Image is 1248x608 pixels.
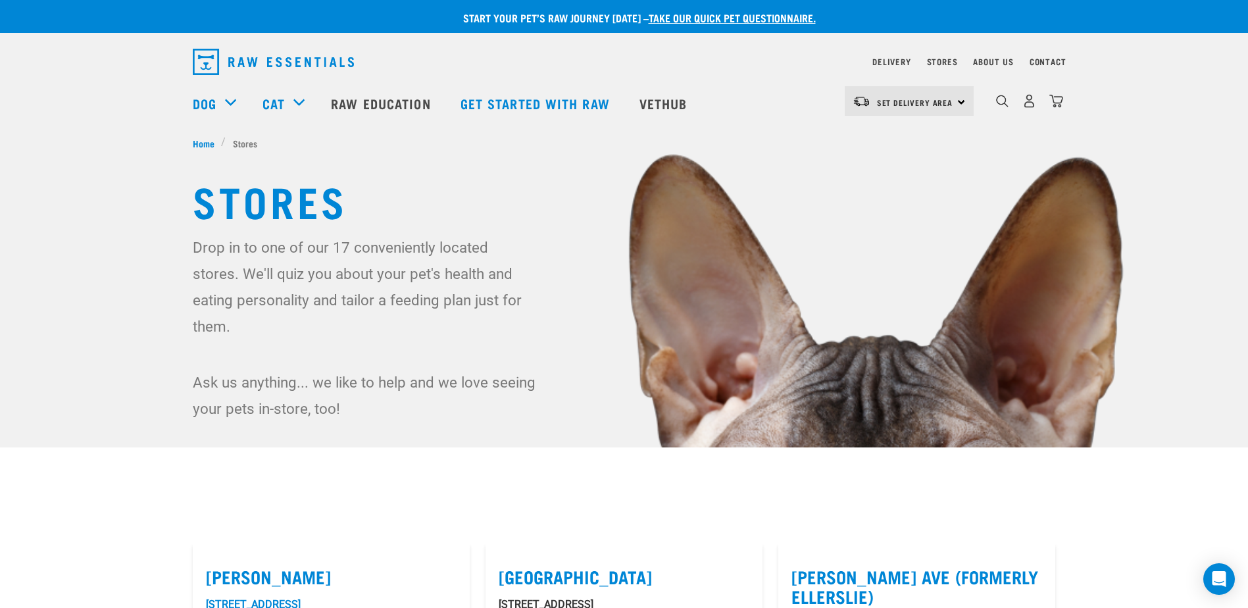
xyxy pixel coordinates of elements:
[1022,94,1036,108] img: user.png
[996,95,1009,107] img: home-icon-1@2x.png
[973,59,1013,64] a: About Us
[193,136,1056,150] nav: breadcrumbs
[791,567,1042,607] label: [PERSON_NAME] Ave (Formerly Ellerslie)
[182,43,1066,80] nav: dropdown navigation
[193,93,216,113] a: Dog
[193,49,354,75] img: Raw Essentials Logo
[193,176,1056,224] h1: Stores
[206,567,457,587] label: [PERSON_NAME]
[1049,94,1063,108] img: home-icon@2x.png
[447,77,626,130] a: Get started with Raw
[649,14,816,20] a: take our quick pet questionnaire.
[853,95,870,107] img: van-moving.png
[626,77,704,130] a: Vethub
[1203,563,1235,595] div: Open Intercom Messenger
[499,567,749,587] label: [GEOGRAPHIC_DATA]
[1030,59,1066,64] a: Contact
[872,59,911,64] a: Delivery
[927,59,958,64] a: Stores
[262,93,285,113] a: Cat
[877,100,953,105] span: Set Delivery Area
[193,234,538,340] p: Drop in to one of our 17 conveniently located stores. We'll quiz you about your pet's health and ...
[318,77,447,130] a: Raw Education
[193,136,222,150] a: Home
[193,369,538,422] p: Ask us anything... we like to help and we love seeing your pets in-store, too!
[193,136,214,150] span: Home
